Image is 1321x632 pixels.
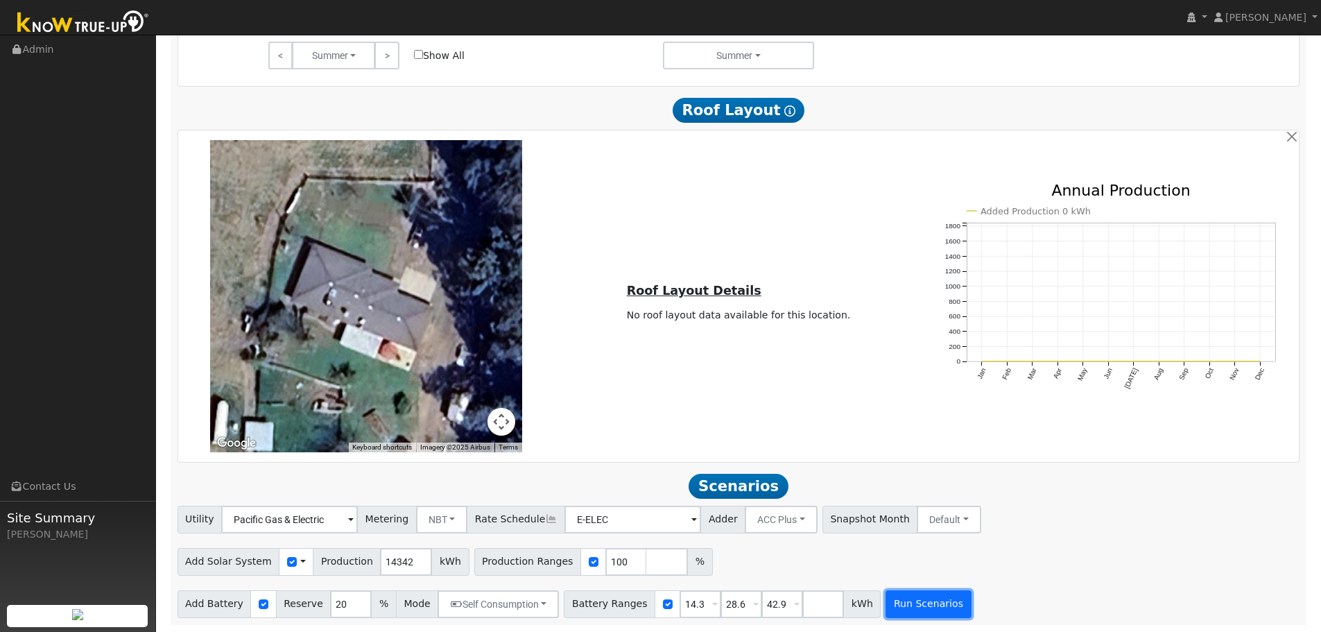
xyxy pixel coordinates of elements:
[564,590,655,618] span: Battery Ranges
[499,443,518,451] a: Terms
[886,590,971,618] button: Run Scenarios
[474,548,581,576] span: Production Ranges
[313,548,381,576] span: Production
[1152,367,1164,382] text: Aug
[627,284,761,298] u: Roof Layout Details
[949,327,960,335] text: 400
[214,434,259,452] img: Google
[945,237,961,245] text: 1600
[956,358,960,366] text: 0
[949,313,960,321] text: 600
[1228,367,1240,382] text: Nov
[72,609,83,620] img: retrieve
[663,42,815,69] button: Summer
[945,282,961,290] text: 1000
[357,506,417,533] span: Metering
[945,253,961,260] text: 1400
[949,343,960,350] text: 200
[564,506,701,533] input: Select a Rate Schedule
[976,367,987,380] text: Jan
[949,298,960,305] text: 800
[1182,359,1187,364] circle: onclick=""
[1156,359,1162,364] circle: onclick=""
[689,474,788,499] span: Scenarios
[396,590,438,618] span: Mode
[416,506,468,533] button: NBT
[822,506,918,533] span: Snapshot Month
[374,42,399,69] a: >
[7,509,148,527] span: Site Summary
[221,506,358,533] input: Select a Utility
[700,506,745,533] span: Adder
[1080,359,1086,364] circle: onclick=""
[1254,367,1266,382] text: Dec
[1030,359,1035,364] circle: onclick=""
[1052,366,1064,379] text: Apr
[673,98,805,123] span: Roof Layout
[1105,359,1111,364] circle: onclick=""
[784,105,795,117] i: Show Help
[178,548,280,576] span: Add Solar System
[1004,359,1010,364] circle: onclick=""
[624,305,853,325] td: No roof layout data available for this location.
[917,506,981,533] button: Default
[178,590,252,618] span: Add Battery
[487,408,515,436] button: Map camera controls
[1026,366,1038,381] text: Mar
[10,8,156,39] img: Know True-Up
[843,590,881,618] span: kWh
[1207,359,1212,364] circle: onclick=""
[687,548,712,576] span: %
[1103,367,1114,380] text: Jun
[371,590,396,618] span: %
[178,506,223,533] span: Utility
[276,590,331,618] span: Reserve
[467,506,565,533] span: Rate Schedule
[1051,182,1190,199] text: Annual Production
[268,42,293,69] a: <
[1177,367,1190,382] text: Sep
[1257,359,1263,364] circle: onclick=""
[745,506,818,533] button: ACC Plus
[214,434,259,452] a: Open this area in Google Maps (opens a new window)
[7,527,148,542] div: [PERSON_NAME]
[981,206,1091,216] text: Added Production 0 kWh
[1204,367,1216,380] text: Oct
[414,50,423,59] input: Show All
[1123,367,1139,390] text: [DATE]
[420,443,490,451] span: Imagery ©2025 Airbus
[1076,367,1089,382] text: May
[1055,359,1060,364] circle: onclick=""
[1001,367,1012,382] text: Feb
[1225,12,1306,23] span: [PERSON_NAME]
[352,443,412,452] button: Keyboard shortcuts
[1232,359,1238,364] circle: onclick=""
[1131,359,1137,364] circle: onclick=""
[979,359,985,364] circle: onclick=""
[431,548,469,576] span: kWh
[292,42,375,69] button: Summer
[438,590,559,618] button: Self Consumption
[945,222,961,230] text: 1800
[414,49,465,63] label: Show All
[945,267,961,275] text: 1200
